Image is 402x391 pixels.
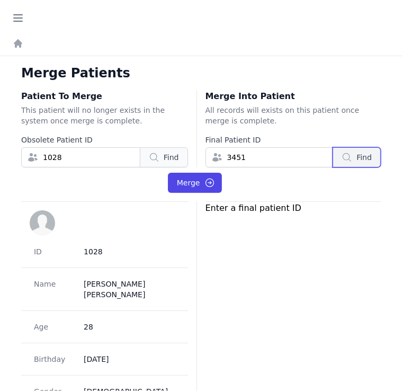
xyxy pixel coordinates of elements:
[333,147,381,167] button: Find
[168,173,222,193] button: Merge
[140,147,188,167] button: Find
[206,135,381,145] label: Final Patient ID
[21,65,130,82] h1: Merge Patients
[84,246,175,257] dd: 1028
[164,152,179,163] span: Find
[34,354,75,365] dt: Birthday
[84,322,175,332] dd: 28
[21,90,188,103] h3: Patient To Merge
[206,105,381,126] p: All records will exists on this patient once merge is complete.
[84,279,175,300] dd: [PERSON_NAME] [PERSON_NAME]
[356,152,372,163] span: Find
[30,210,55,236] img: person-242608b1a05df3501eefc295dc1bc67a.jpg
[34,322,75,332] dt: Age
[84,354,175,365] dd: [DATE]
[21,135,188,145] label: Obsolete Patient ID
[34,279,75,300] dt: Name
[34,246,75,257] dt: ID
[206,202,381,215] div: Enter a final patient ID
[21,105,188,126] p: This patient will no longer exists in the system once merge is complete.
[206,90,381,103] h3: Merge Into Patient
